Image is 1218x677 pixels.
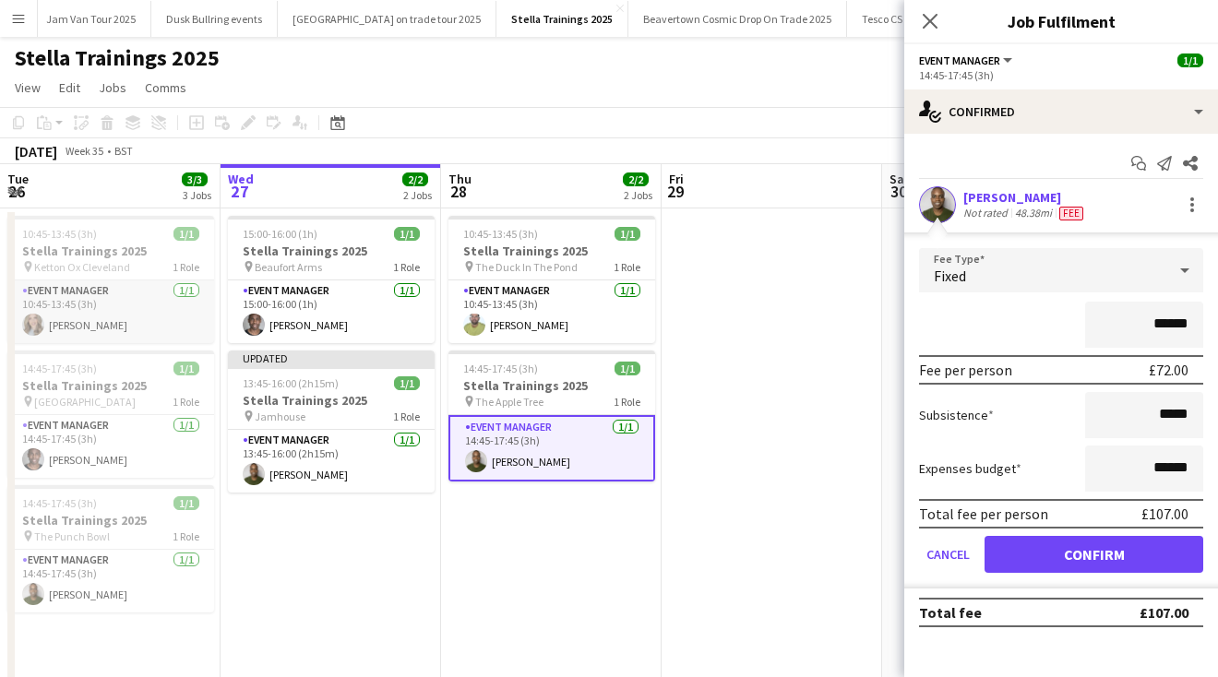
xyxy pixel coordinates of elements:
h3: Stella Trainings 2025 [7,377,214,394]
div: 48.38mi [1011,206,1056,220]
h3: Stella Trainings 2025 [7,243,214,259]
span: 3/3 [182,172,208,186]
span: 15:00-16:00 (1h) [243,227,317,241]
span: 1 Role [614,395,640,409]
div: 2 Jobs [403,188,432,202]
div: Crew has different fees then in role [1056,206,1087,220]
span: 2/2 [623,172,649,186]
span: Fri [669,171,684,187]
span: Week 35 [61,144,107,158]
button: Cancel [919,536,977,573]
app-job-card: 10:45-13:45 (3h)1/1Stella Trainings 2025 Ketton Ox Cleveland1 RoleEvent Manager1/110:45-13:45 (3h... [7,216,214,343]
div: £107.00 [1141,505,1188,523]
app-card-role: Event Manager1/113:45-16:00 (2h15m)[PERSON_NAME] [228,430,435,493]
span: 1 Role [173,395,199,409]
h3: Stella Trainings 2025 [7,512,214,529]
span: Jobs [99,79,126,96]
span: 1 Role [173,529,199,543]
div: 15:00-16:00 (1h)1/1Stella Trainings 2025 Beaufort Arms1 RoleEvent Manager1/115:00-16:00 (1h)[PERS... [228,216,435,343]
span: 1/1 [394,376,420,390]
div: [PERSON_NAME] [963,189,1087,206]
button: [GEOGRAPHIC_DATA] on trade tour 2025 [278,1,496,37]
button: Stella Trainings 2025 [496,1,628,37]
div: Total fee [919,603,982,622]
span: 1/1 [173,362,199,375]
app-card-role: Event Manager1/115:00-16:00 (1h)[PERSON_NAME] [228,280,435,343]
app-job-card: 14:45-17:45 (3h)1/1Stella Trainings 2025 The Punch Bowl1 RoleEvent Manager1/114:45-17:45 (3h)[PER... [7,485,214,612]
button: Tesco CS Photography [DATE] [847,1,1014,37]
span: Wed [228,171,254,187]
span: 13:45-16:00 (2h15m) [243,376,339,390]
a: Edit [52,76,88,100]
span: 1/1 [394,227,420,241]
span: 27 [225,181,254,202]
span: 1/1 [1177,53,1203,67]
span: 1/1 [615,227,640,241]
span: 10:45-13:45 (3h) [463,227,538,241]
button: Dusk Bullring events [151,1,278,37]
span: Thu [448,171,472,187]
span: Edit [59,79,80,96]
span: 29 [666,181,684,202]
span: 14:45-17:45 (3h) [22,496,97,510]
span: 28 [446,181,472,202]
a: Comms [137,76,194,100]
span: 1 Role [614,260,640,274]
button: Beavertown Cosmic Drop On Trade 2025 [628,1,847,37]
span: View [15,79,41,96]
span: Sat [890,171,910,187]
app-job-card: 14:45-17:45 (3h)1/1Stella Trainings 2025 The Apple Tree1 RoleEvent Manager1/114:45-17:45 (3h)[PER... [448,350,655,481]
div: £72.00 [1149,361,1188,379]
span: [GEOGRAPHIC_DATA] [34,395,136,409]
div: BST [114,144,133,158]
h1: Stella Trainings 2025 [15,44,220,72]
div: Not rated [963,206,1011,220]
label: Expenses budget [919,460,1021,477]
span: 1 Role [393,260,420,274]
span: 14:45-17:45 (3h) [463,362,538,375]
app-card-role: Event Manager1/114:45-17:45 (3h)[PERSON_NAME] [7,415,214,478]
div: Confirmed [904,89,1218,134]
button: Event Manager [919,53,1015,67]
a: View [7,76,48,100]
span: 1/1 [173,227,199,241]
span: 14:45-17:45 (3h) [22,362,97,375]
app-job-card: 14:45-17:45 (3h)1/1Stella Trainings 2025 [GEOGRAPHIC_DATA]1 RoleEvent Manager1/114:45-17:45 (3h)[... [7,350,214,478]
h3: Stella Trainings 2025 [448,243,655,259]
div: 3 Jobs [183,188,211,202]
app-job-card: Updated13:45-16:00 (2h15m)1/1Stella Trainings 2025 Jamhouse1 RoleEvent Manager1/113:45-16:00 (2h1... [228,350,435,493]
div: 14:45-17:45 (3h) [919,68,1203,82]
span: Event Manager [919,53,1000,67]
div: Updated [228,350,435,365]
h3: Stella Trainings 2025 [228,392,435,409]
span: Fixed [934,267,966,285]
div: 2 Jobs [624,188,652,202]
span: Tue [7,171,29,187]
div: [DATE] [15,142,57,160]
button: Jam Van Tour 2025 [31,1,151,37]
span: 30 [887,181,910,202]
app-card-role: Event Manager1/114:45-17:45 (3h)[PERSON_NAME] [448,415,655,481]
app-card-role: Event Manager1/114:45-17:45 (3h)[PERSON_NAME] [7,550,214,612]
span: The Duck In The Pond [475,260,578,274]
label: Subsistence [919,407,994,423]
span: Comms [145,79,186,96]
span: Beaufort Arms [255,260,322,274]
div: Total fee per person [919,505,1048,523]
h3: Stella Trainings 2025 [228,243,435,259]
span: 2/2 [402,172,428,186]
app-job-card: 10:45-13:45 (3h)1/1Stella Trainings 2025 The Duck In The Pond1 RoleEvent Manager1/110:45-13:45 (3... [448,216,655,343]
div: Fee per person [919,361,1012,379]
button: Confirm [985,536,1203,573]
app-card-role: Event Manager1/110:45-13:45 (3h)[PERSON_NAME] [448,280,655,343]
span: 1 Role [173,260,199,274]
span: The Apple Tree [475,395,543,409]
app-card-role: Event Manager1/110:45-13:45 (3h)[PERSON_NAME] [7,280,214,343]
span: Ketton Ox Cleveland [34,260,130,274]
